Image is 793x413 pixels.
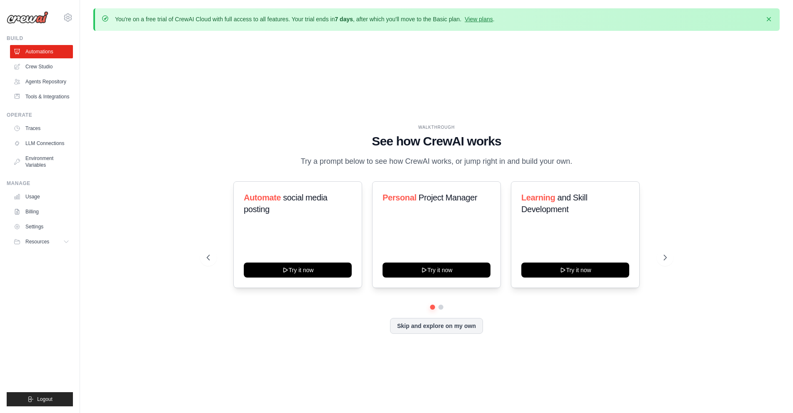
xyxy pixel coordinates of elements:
button: Logout [7,392,73,406]
a: LLM Connections [10,137,73,150]
a: Tools & Integrations [10,90,73,103]
span: Personal [383,193,416,202]
div: Build [7,35,73,42]
a: Agents Repository [10,75,73,88]
a: View plans [465,16,493,23]
span: and Skill Development [521,193,587,214]
button: Try it now [383,263,490,278]
span: Learning [521,193,555,202]
a: Billing [10,205,73,218]
a: Environment Variables [10,152,73,172]
span: Project Manager [418,193,477,202]
p: Try a prompt below to see how CrewAI works, or jump right in and build your own. [297,155,577,168]
span: Automate [244,193,281,202]
span: Logout [37,396,53,403]
div: Manage [7,180,73,187]
button: Skip and explore on my own [390,318,483,334]
a: Crew Studio [10,60,73,73]
a: Automations [10,45,73,58]
a: Usage [10,190,73,203]
img: Logo [7,11,48,24]
button: Try it now [244,263,352,278]
span: social media posting [244,193,328,214]
strong: 7 days [335,16,353,23]
div: WALKTHROUGH [207,124,667,130]
iframe: Chat Widget [751,373,793,413]
a: Settings [10,220,73,233]
h1: See how CrewAI works [207,134,667,149]
span: Resources [25,238,49,245]
p: You're on a free trial of CrewAI Cloud with full access to all features. Your trial ends in , aft... [115,15,495,23]
a: Traces [10,122,73,135]
div: Operate [7,112,73,118]
button: Resources [10,235,73,248]
button: Try it now [521,263,629,278]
